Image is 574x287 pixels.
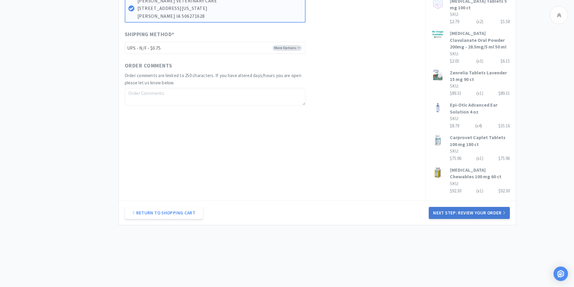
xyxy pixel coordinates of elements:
span: Order comments are limited to 250 characters. If you have altered days/hours you are open please ... [125,73,301,86]
div: (x 1 ) [476,187,483,195]
div: (x 3 ) [476,58,483,65]
div: (x 4 ) [475,122,482,129]
div: $92.30 [450,187,510,195]
span: Order Comments [125,61,172,70]
div: $92.30 [498,187,510,195]
span: SKU: [450,83,459,89]
a: Return to Shopping Cart [125,207,203,219]
h3: [MEDICAL_DATA] Chewables 100 mg 60 ct [450,167,510,180]
img: 46c004d1595f42238a3aa3c99abdd82e_331463.jpeg [432,134,444,146]
div: $8.79 [450,122,510,129]
h3: [MEDICAL_DATA] Clavulanate Oral Powder 200mg - 28.5mg/5 ml 50 ml [450,30,510,50]
div: $75.96 [450,155,510,162]
span: SKU: [450,148,459,154]
div: $89.31 [450,90,510,97]
span: SKU: [450,11,459,17]
img: 2c4491311b14418682ac9b55c2960142_120577.jpeg [432,167,444,179]
div: $75.96 [498,155,510,162]
img: 6a1721fc35944069afd84cb831643968_112806.jpeg [432,101,444,114]
div: $89.31 [498,90,510,97]
button: Next Step: Review Your Order [429,207,510,219]
div: $6.15 [500,58,510,65]
div: (x 1 ) [476,155,483,162]
div: (x 1 ) [476,90,483,97]
span: SKU: [450,116,459,121]
img: d8786ac95508458ab6df31f169852244_120046.jpeg [432,30,444,39]
div: Open Intercom Messenger [554,267,568,281]
span: SKU: [450,51,459,57]
span: SKU: [450,181,459,186]
div: $2.79 [450,18,510,25]
h3: Zenrelia Tablets Lavender 15 mg 90 ct [450,69,510,83]
h3: Carprovet Caplet Tablets 100 mg 180 ct [450,134,510,148]
span: Shipping Method * [125,30,174,39]
img: 6946bdc3c3384ffa95326d6de752d5fd_750083.jpeg [432,69,444,81]
div: $5.58 [500,18,510,25]
p: [PERSON_NAME] IA 506271628 [137,12,302,20]
p: [STREET_ADDRESS][US_STATE] [137,5,302,12]
div: $2.05 [450,58,510,65]
h3: Epi-Otic Advanced Ear Solution 4 oz [450,101,510,115]
div: $35.16 [498,122,510,129]
div: (x 2 ) [476,18,483,25]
